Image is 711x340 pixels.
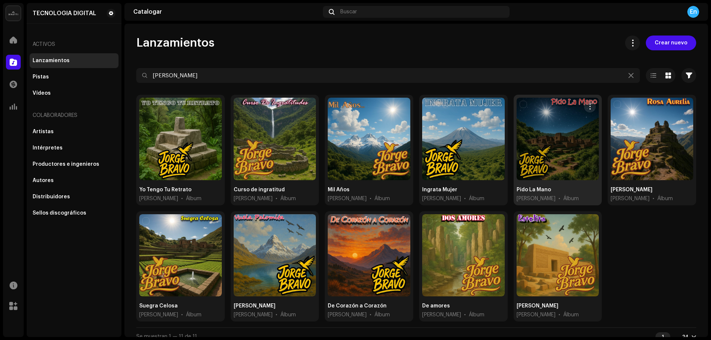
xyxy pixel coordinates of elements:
[30,189,118,204] re-m-nav-item: Distribuidores
[234,303,276,309] font: [PERSON_NAME]
[234,312,273,317] font: [PERSON_NAME]
[469,195,484,202] div: Álbum
[422,302,450,310] div: De amores
[558,312,560,317] font: •
[276,196,277,201] font: •
[563,312,579,317] font: Álbum
[469,196,484,201] font: Álbum
[139,311,178,319] span: Jorge Bravo
[30,107,118,124] re-a-nav-header: Colaboradores
[328,196,367,201] font: [PERSON_NAME]
[690,9,697,15] font: En
[33,129,54,134] font: Artistas
[280,195,296,202] div: Álbum
[33,113,77,118] font: Colaboradores
[139,303,178,309] font: Suegra Celosa
[30,206,118,221] re-m-nav-item: Sellos discográficos
[186,195,201,202] div: Álbum
[469,312,484,317] font: Álbum
[558,196,560,201] font: •
[33,145,63,151] font: Intérpretes
[370,196,371,201] font: •
[422,187,457,192] font: Ingrata Mujer
[611,186,652,193] div: Rosa Aurelia
[136,334,197,339] font: Se muestran 1 — 11 de 11
[139,195,178,202] span: Jorge Bravo
[280,311,296,319] div: Álbum
[33,211,86,216] font: Sellos discográficos
[33,178,54,183] font: Autores
[422,311,461,319] span: Jorge Bravo
[33,74,49,80] font: Pistas
[646,36,696,50] button: Crear nuevo
[234,311,273,319] span: Jorge Bravo
[280,196,296,201] font: Álbum
[30,36,118,53] re-a-nav-header: Activos
[234,195,273,202] span: Jorge Bravo
[33,91,51,96] font: Vídeos
[139,187,191,192] font: Yo Tengo Tu Retrato
[139,196,178,201] font: [PERSON_NAME]
[657,195,673,202] div: Álbum
[657,196,673,201] font: Álbum
[276,312,277,317] font: •
[563,311,579,319] div: Álbum
[563,196,579,201] font: Álbum
[136,68,640,83] input: Buscar
[30,173,118,188] re-m-nav-item: Autores
[374,311,390,319] div: Álbum
[422,186,457,193] div: Ingrata Mujer
[517,311,555,319] span: Jorge Bravo
[33,162,99,167] font: Productores e ingenieros
[133,9,162,15] font: Catalogar
[374,312,390,317] font: Álbum
[30,53,118,68] re-m-nav-item: Lanzamientos
[186,196,201,201] font: Álbum
[139,302,178,310] div: Suegra Celosa
[33,58,70,63] font: Lanzamientos
[33,210,86,216] div: Sellos discográficos
[136,37,214,49] font: Lanzamientos
[328,303,387,309] font: De Corazón a Corazón
[517,302,558,310] div: Estelita
[422,195,461,202] span: Jorge Bravo
[186,312,201,317] font: Álbum
[30,157,118,172] re-m-nav-item: Productores e ingenieros
[30,70,118,84] re-m-nav-item: Pistas
[469,311,484,319] div: Álbum
[6,6,21,21] img: 02a7c2d3-3c89-4098-b12f-2ff2945c95ee
[422,312,461,317] font: [PERSON_NAME]
[30,141,118,155] re-m-nav-item: Intérpretes
[33,194,70,199] font: Distribuidores
[328,312,367,317] font: [PERSON_NAME]
[33,10,96,16] div: TECNOLOGÍA DIGITAL
[139,186,191,193] div: Yo Tengo Tu Retrato
[611,195,650,202] span: Jorge Bravo
[517,196,555,201] font: [PERSON_NAME]
[563,195,579,202] div: Álbum
[328,186,350,193] div: Mil Años
[280,312,296,317] font: Álbum
[517,186,551,193] div: Pido La Mano
[517,312,555,317] font: [PERSON_NAME]
[33,178,54,184] div: Autores
[370,312,371,317] font: •
[517,187,551,192] font: Pido La Mano
[611,196,650,201] font: [PERSON_NAME]
[181,312,183,317] font: •
[328,195,367,202] span: Jorge Bravo
[464,312,466,317] font: •
[181,196,183,201] font: •
[328,311,367,319] span: Jorge Bravo
[328,302,387,310] div: De Corazón a Corazón
[33,161,99,167] div: Productores e ingenieros
[234,302,276,310] div: Vuela Palomita
[234,187,285,192] font: Curso de ingratitud
[374,195,390,202] div: Álbum
[30,124,118,139] re-m-nav-item: Artistas
[186,311,201,319] div: Álbum
[464,196,466,201] font: •
[33,58,70,64] div: Lanzamientos
[328,187,350,192] font: Mil Años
